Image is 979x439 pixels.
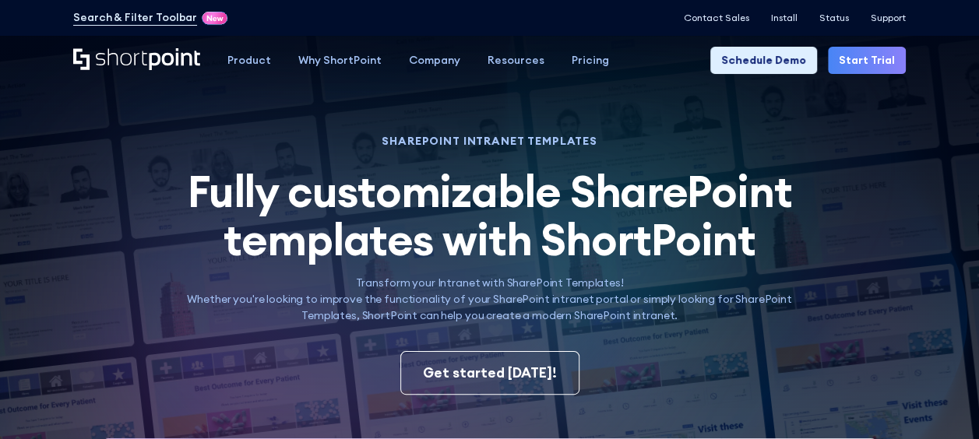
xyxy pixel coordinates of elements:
a: Install [771,12,798,23]
a: Company [396,47,474,74]
div: Product [227,52,271,68]
a: Get started [DATE]! [400,351,579,395]
h1: SHAREPOINT INTRANET TEMPLATES [171,136,808,146]
div: Company [409,52,460,68]
a: Start Trial [828,47,906,74]
a: Status [819,12,849,23]
div: Pricing [572,52,609,68]
span: Fully customizable SharePoint templates with ShortPoint [188,163,792,267]
a: Schedule Demo [710,47,817,74]
div: Resources [488,52,544,68]
a: Why ShortPoint [285,47,396,74]
a: Search & Filter Toolbar [73,9,197,26]
a: Pricing [558,47,623,74]
a: Home [73,48,200,72]
a: Contact Sales [684,12,749,23]
iframe: Chat Widget [901,364,979,439]
div: Why ShortPoint [298,52,382,68]
div: Get started [DATE]! [423,363,557,383]
a: Resources [474,47,558,74]
a: Support [871,12,906,23]
a: Product [214,47,285,74]
p: Transform your Intranet with SharePoint Templates! Whether you're looking to improve the function... [171,275,808,324]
